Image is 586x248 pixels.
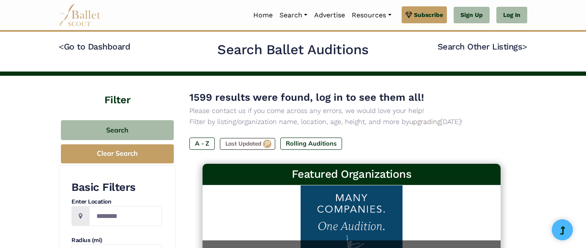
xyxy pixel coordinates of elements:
[59,41,64,52] code: <
[217,41,369,59] h2: Search Ballet Auditions
[348,6,394,24] a: Resources
[276,6,311,24] a: Search
[454,7,490,24] a: Sign Up
[250,6,276,24] a: Home
[189,116,514,127] p: Filter by listing/organization name, location, age, height, and more by [DATE]!
[522,41,527,52] code: >
[89,206,162,226] input: Location
[189,138,215,149] label: A - Z
[59,41,130,52] a: <Go to Dashboard
[402,6,447,23] a: Subscribe
[414,10,443,19] span: Subscribe
[61,144,174,163] button: Clear Search
[71,236,162,245] h4: Radius (mi)
[405,10,412,19] img: gem.svg
[71,180,162,195] h3: Basic Filters
[189,91,424,103] span: 1599 results were found, log in to see them all!
[209,167,494,182] h3: Featured Organizations
[280,138,342,149] label: Rolling Auditions
[71,198,162,206] h4: Enter Location
[189,105,514,116] p: Please contact us if you come across any errors, we would love your help!
[220,138,275,150] label: Last Updated
[438,41,527,52] a: Search Other Listings>
[409,118,441,126] a: upgrading
[496,7,527,24] a: Log In
[59,76,176,107] h4: Filter
[311,6,348,24] a: Advertise
[61,120,174,140] button: Search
